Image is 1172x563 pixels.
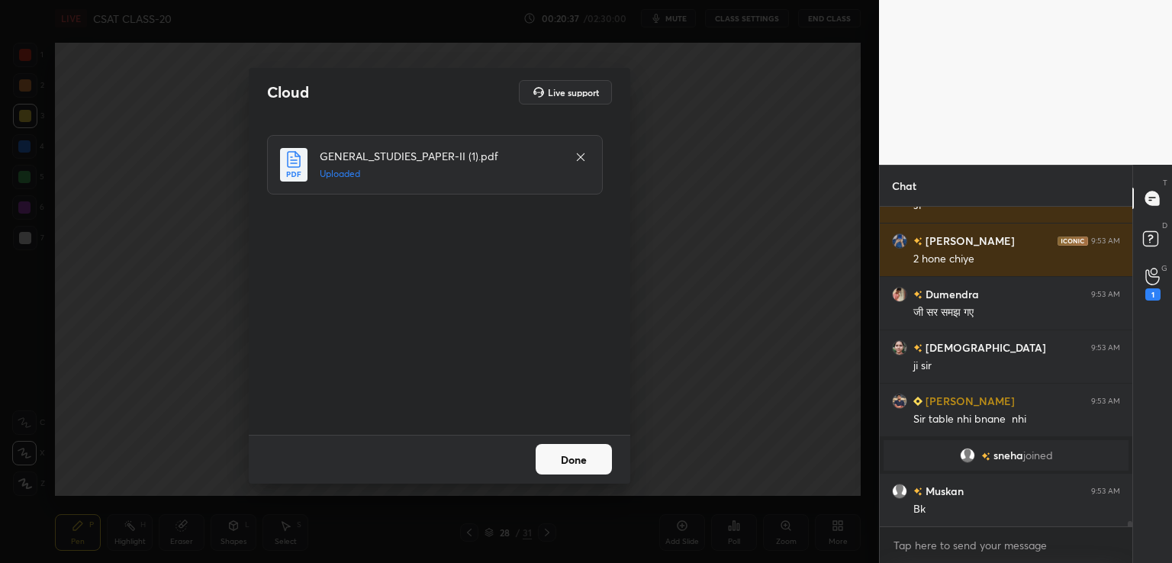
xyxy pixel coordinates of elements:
[892,484,907,499] img: default.png
[892,287,907,302] img: 5bb3301863424fdc84cf68ce21290af9.45891433_3
[892,233,907,249] img: bb94a9f28778411d9bc5a8c34d88a7ea.jpg
[922,483,964,499] h6: Muskan
[913,291,922,299] img: no-rating-badge.077c3623.svg
[913,359,1120,374] div: ji sir
[880,166,929,206] p: Chat
[922,286,979,302] h6: Dumendra
[913,502,1120,517] div: Bk
[267,82,309,102] h2: Cloud
[913,237,922,246] img: no-rating-badge.077c3623.svg
[913,487,922,496] img: no-rating-badge.077c3623.svg
[1091,487,1120,496] div: 9:53 AM
[1145,288,1161,301] div: 1
[892,340,907,355] img: 67f411b1ec6f4b7b8b872f454cea5f8e.jpg
[320,148,559,164] h4: GENERAL_STUDIES_PAPER-II (1).pdf
[1161,262,1167,274] p: G
[993,449,1023,462] span: sneha
[548,88,599,97] h5: Live support
[1023,449,1053,462] span: joined
[922,339,1046,355] h6: [DEMOGRAPHIC_DATA]
[880,207,1132,527] div: grid
[960,448,975,463] img: default.png
[1162,220,1167,231] p: D
[913,412,1120,427] div: Sir table nhi bnane nhi
[913,344,922,352] img: no-rating-badge.077c3623.svg
[913,305,1120,320] div: जी सर समझ गए
[922,393,1015,409] h6: [PERSON_NAME]
[922,233,1015,249] h6: [PERSON_NAME]
[536,444,612,475] button: Done
[913,252,1120,267] div: 2 hone chiye
[892,394,907,409] img: 915cf4073ce44f4494901ee4de7efab8.jpg
[1091,343,1120,352] div: 9:53 AM
[1058,236,1088,246] img: iconic-dark.1390631f.png
[1091,397,1120,406] div: 9:53 AM
[1163,177,1167,188] p: T
[1091,290,1120,299] div: 9:53 AM
[320,167,559,181] h5: Uploaded
[981,452,990,461] img: no-rating-badge.077c3623.svg
[913,397,922,406] img: Learner_Badge_beginner_1_8b307cf2a0.svg
[1091,236,1120,246] div: 9:53 AM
